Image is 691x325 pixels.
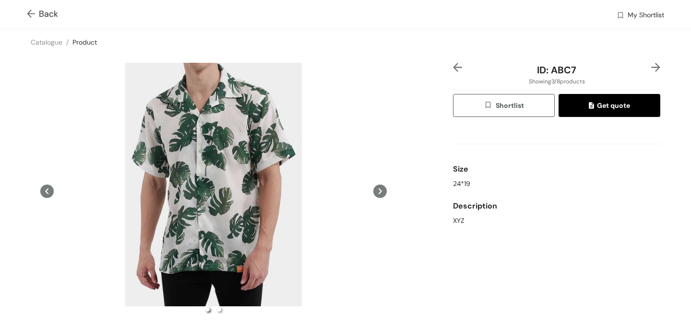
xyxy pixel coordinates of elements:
[484,100,524,111] span: Shortlist
[27,10,39,20] img: Go back
[453,216,465,226] span: XYZ
[206,308,210,312] li: slide item 1
[529,77,585,86] span: Showing 3 / 8 products
[537,64,576,76] span: ID: ABC7
[453,160,660,179] div: Size
[453,63,462,72] img: left
[616,11,625,21] img: wishlist
[484,101,495,111] img: wishlist
[31,38,62,46] a: Catalogue
[651,63,660,72] img: right
[66,38,69,46] span: /
[453,197,660,216] div: Description
[453,179,660,189] div: 24*19
[27,8,58,21] span: Back
[217,308,221,312] li: slide item 2
[453,94,555,117] button: wishlistShortlist
[72,38,97,46] a: Product
[559,94,660,117] button: quoteGet quote
[628,10,664,22] span: My Shortlist
[589,102,597,111] img: quote
[589,100,630,111] span: Get quote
